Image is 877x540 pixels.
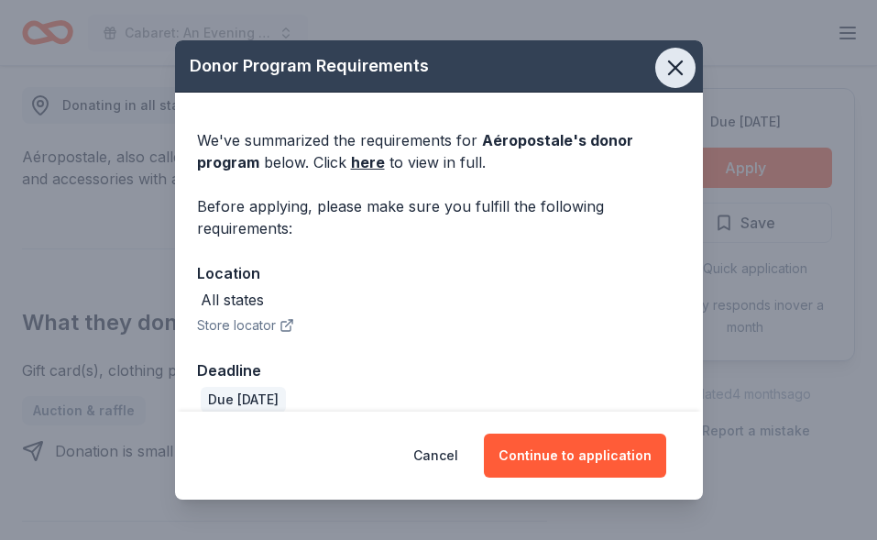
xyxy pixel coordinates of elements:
div: Donor Program Requirements [175,40,703,93]
div: We've summarized the requirements for below. Click to view in full. [197,129,681,173]
div: Due [DATE] [201,387,286,413]
a: here [351,151,385,173]
div: Location [197,261,681,285]
button: Cancel [413,434,458,478]
button: Continue to application [484,434,666,478]
button: Store locator [197,314,294,336]
div: Before applying, please make sure you fulfill the following requirements: [197,195,681,239]
div: All states [201,289,264,311]
div: Deadline [197,358,681,382]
